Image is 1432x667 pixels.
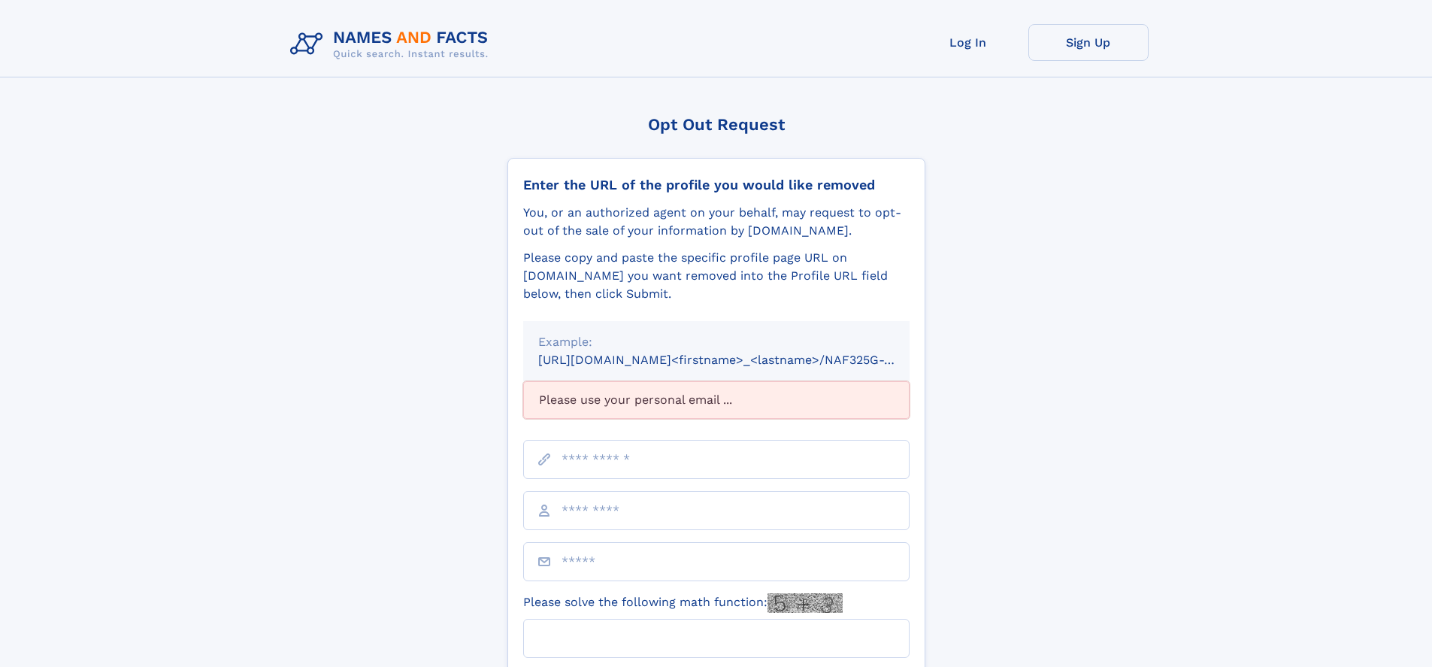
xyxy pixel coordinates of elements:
a: Sign Up [1028,24,1149,61]
label: Please solve the following math function: [523,593,843,613]
div: You, or an authorized agent on your behalf, may request to opt-out of the sale of your informatio... [523,204,910,240]
small: [URL][DOMAIN_NAME]<firstname>_<lastname>/NAF325G-xxxxxxxx [538,353,938,367]
div: Example: [538,333,895,351]
div: Enter the URL of the profile you would like removed [523,177,910,193]
div: Please use your personal email ... [523,381,910,419]
div: Please copy and paste the specific profile page URL on [DOMAIN_NAME] you want removed into the Pr... [523,249,910,303]
div: Opt Out Request [507,115,925,134]
a: Log In [908,24,1028,61]
img: Logo Names and Facts [284,24,501,65]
